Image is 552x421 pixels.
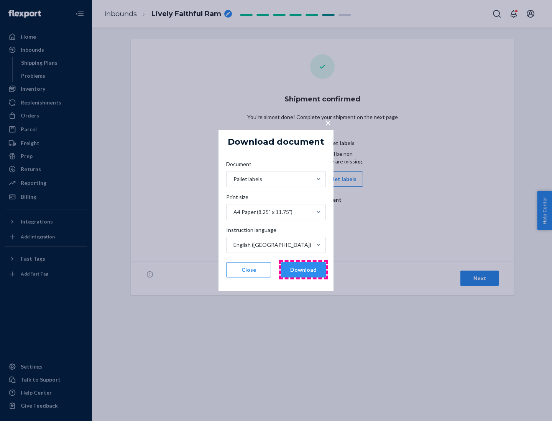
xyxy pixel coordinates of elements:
[226,226,276,237] span: Instruction language
[281,262,326,277] button: Download
[233,241,311,249] div: English ([GEOGRAPHIC_DATA])
[226,193,248,204] span: Print size
[325,116,331,129] span: ×
[226,160,251,171] span: Document
[226,262,271,277] button: Close
[228,137,324,147] h5: Download document
[233,208,292,216] div: A4 Paper (8.25" x 11.75")
[233,175,262,183] div: Pallet labels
